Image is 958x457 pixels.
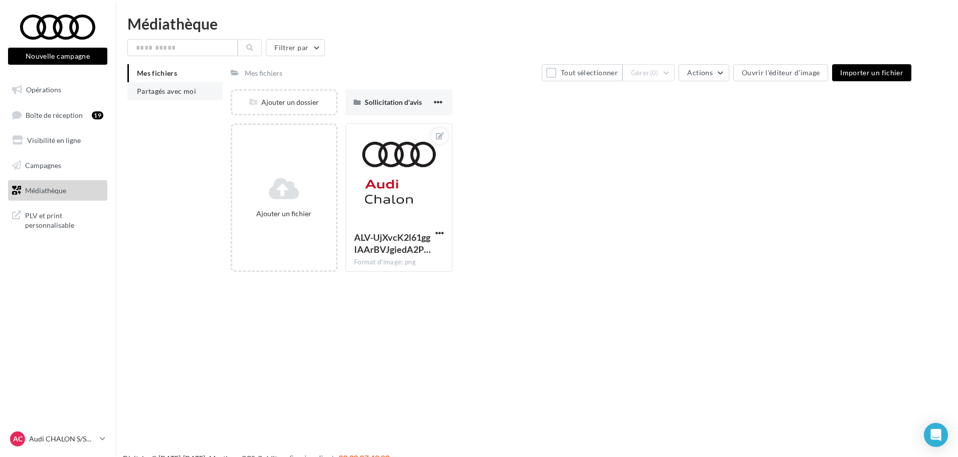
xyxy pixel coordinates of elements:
[840,68,903,77] span: Importer un fichier
[8,429,107,448] a: AC Audi CHALON S/SAONE
[26,110,83,119] span: Boîte de réception
[13,434,23,444] span: AC
[266,39,325,56] button: Filtrer par
[6,130,109,151] a: Visibilité en ligne
[354,232,431,255] span: ALV-UjXvcK2l61ggIAArBVJgiedA2PWOXV2xHUy1pkJU-c3xTWVOgY1-
[6,155,109,176] a: Campagnes
[542,64,622,81] button: Tout sélectionner
[354,258,444,267] div: Format d'image: png
[25,161,61,170] span: Campagnes
[92,111,103,119] div: 19
[6,79,109,100] a: Opérations
[8,48,107,65] button: Nouvelle campagne
[245,68,282,78] div: Mes fichiers
[924,423,948,447] div: Open Intercom Messenger
[733,64,828,81] button: Ouvrir l'éditeur d'image
[232,97,336,107] div: Ajouter un dossier
[832,64,911,81] button: Importer un fichier
[365,98,422,106] span: Sollicitation d'avis
[622,64,675,81] button: Gérer(0)
[27,136,81,144] span: Visibilité en ligne
[137,69,177,77] span: Mes fichiers
[25,209,103,230] span: PLV et print personnalisable
[127,16,946,31] div: Médiathèque
[6,205,109,234] a: PLV et print personnalisable
[6,104,109,126] a: Boîte de réception19
[6,180,109,201] a: Médiathèque
[687,68,712,77] span: Actions
[236,209,332,219] div: Ajouter un fichier
[29,434,96,444] p: Audi CHALON S/SAONE
[137,87,196,95] span: Partagés avec moi
[679,64,729,81] button: Actions
[650,69,659,77] span: (0)
[26,85,61,94] span: Opérations
[25,186,66,194] span: Médiathèque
